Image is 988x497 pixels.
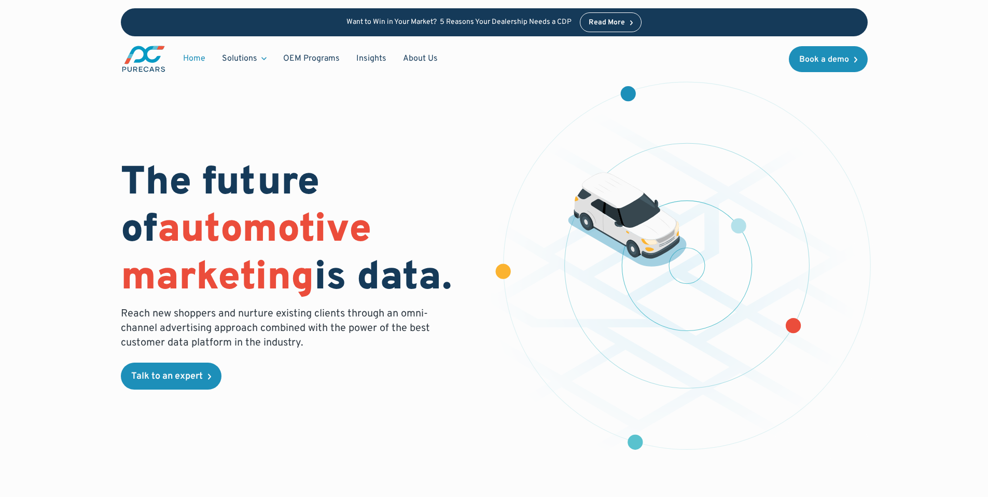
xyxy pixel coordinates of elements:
a: main [121,45,166,73]
a: About Us [395,49,446,68]
div: Book a demo [799,56,849,64]
img: purecars logo [121,45,166,73]
div: Solutions [214,49,275,68]
div: Solutions [222,53,257,64]
p: Reach new shoppers and nurture existing clients through an omni-channel advertising approach comb... [121,307,436,350]
p: Want to Win in Your Market? 5 Reasons Your Dealership Needs a CDP [346,18,572,27]
div: Read More [589,19,625,26]
a: Talk to an expert [121,363,221,390]
a: Home [175,49,214,68]
h1: The future of is data. [121,160,482,302]
span: automotive marketing [121,206,371,303]
div: Talk to an expert [131,372,203,381]
a: OEM Programs [275,49,348,68]
img: illustration of a vehicle [568,172,687,267]
a: Insights [348,49,395,68]
a: Read More [580,12,642,32]
a: Book a demo [789,46,868,72]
